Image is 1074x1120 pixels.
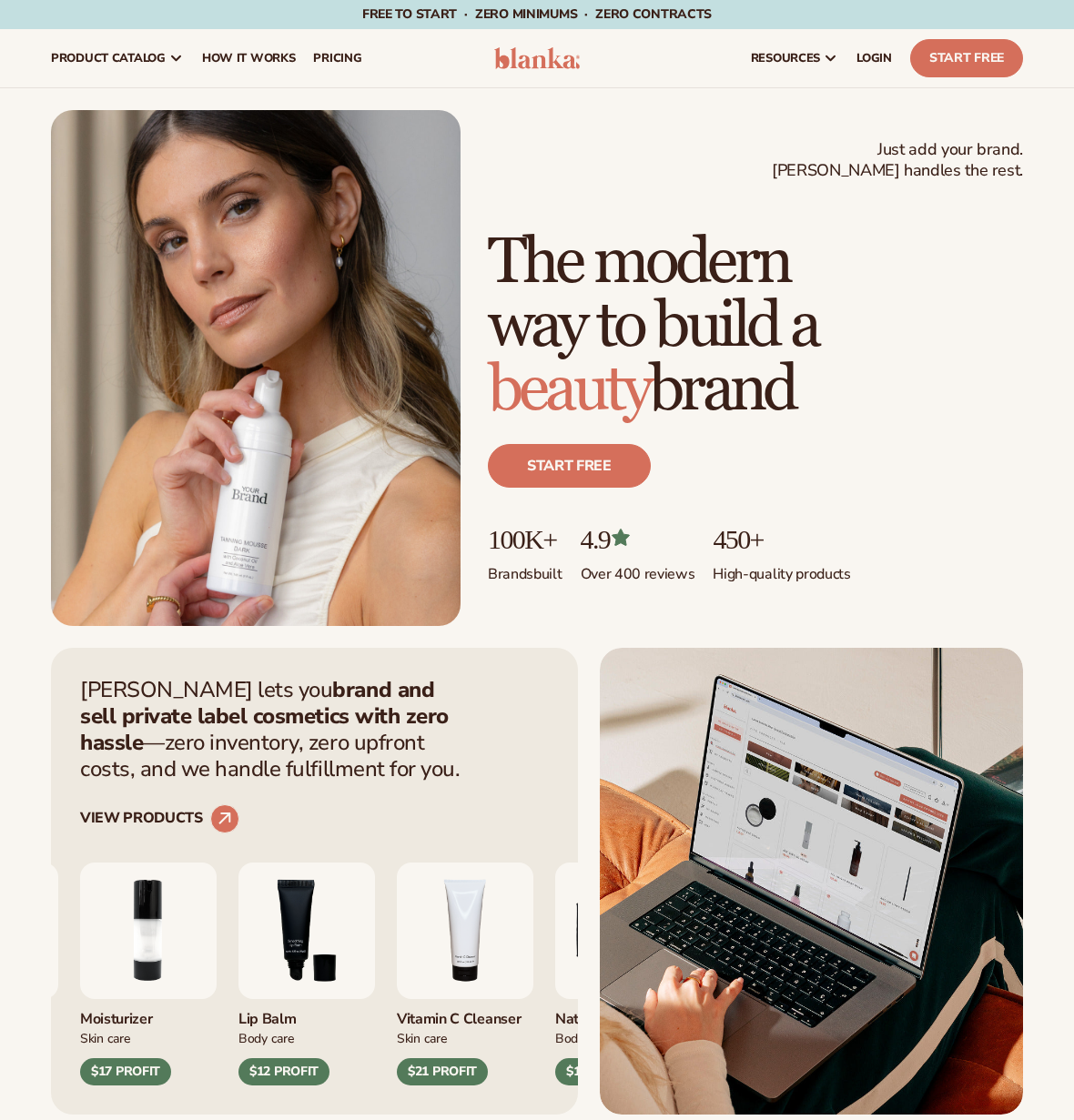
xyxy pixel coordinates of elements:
[488,554,562,584] p: Brands built
[555,863,692,1086] div: 5 / 9
[80,804,239,833] a: VIEW PRODUCTS
[202,51,296,66] span: How It Works
[397,863,533,1086] div: 4 / 9
[80,677,471,782] p: [PERSON_NAME] lets you —zero inventory, zero upfront costs, and we handle fulfillment for you.
[555,999,692,1029] div: Natural Soap
[742,29,847,87] a: resources
[488,351,649,429] span: beauty
[847,29,901,87] a: LOGIN
[488,444,651,488] a: Start free
[42,29,193,87] a: product catalog
[581,554,695,584] p: Over 400 reviews
[238,1028,375,1047] div: Body Care
[494,47,580,69] img: logo
[362,5,712,23] span: Free to start · ZERO minimums · ZERO contracts
[397,1028,533,1047] div: Skin Care
[581,524,695,554] p: 4.9
[713,554,850,584] p: High-quality products
[80,1028,217,1047] div: Skin Care
[555,863,692,999] img: Nature bar of soap.
[856,51,892,66] span: LOGIN
[238,863,375,1086] div: 3 / 9
[751,51,820,66] span: resources
[713,524,850,554] p: 450+
[910,39,1023,77] a: Start Free
[397,863,533,999] img: Vitamin c cleanser.
[488,524,562,554] p: 100K+
[304,29,370,87] a: pricing
[600,648,1023,1115] img: Shopify Image 2
[238,1058,329,1085] div: $12 PROFIT
[397,1058,488,1085] div: $21 PROFIT
[555,1058,646,1085] div: $15 PROFIT
[238,863,375,999] img: Smoothing lip balm.
[555,1028,692,1047] div: Body Care
[313,51,361,66] span: pricing
[51,110,461,626] img: Female holding tanning mousse.
[80,863,217,1086] div: 2 / 9
[80,1058,171,1085] div: $17 PROFIT
[80,863,217,999] img: Moisturizing lotion.
[238,999,375,1029] div: Lip Balm
[80,999,217,1029] div: Moisturizer
[51,51,166,66] span: product catalog
[397,999,533,1029] div: Vitamin C Cleanser
[80,675,449,757] strong: brand and sell private label cosmetics with zero hassle
[488,231,1023,422] h1: The modern way to build a brand
[772,139,1023,182] span: Just add your brand. [PERSON_NAME] handles the rest.
[193,29,305,87] a: How It Works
